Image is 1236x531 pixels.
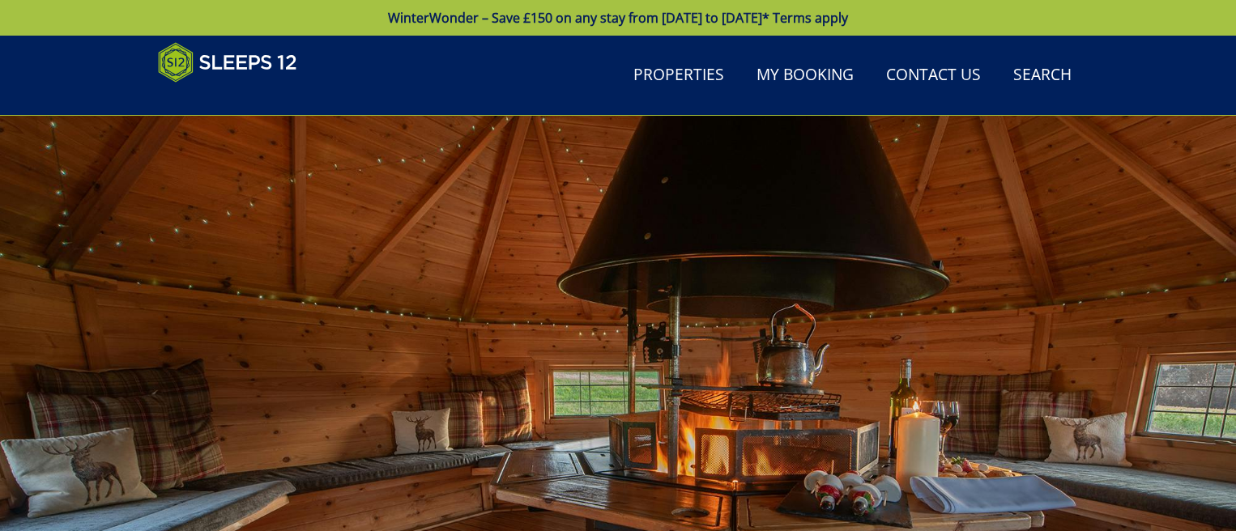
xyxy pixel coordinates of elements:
a: Search [1007,57,1078,94]
img: Sleeps 12 [158,42,297,83]
a: My Booking [750,57,860,94]
a: Properties [627,57,731,94]
iframe: Customer reviews powered by Trustpilot [150,92,320,106]
a: Contact Us [880,57,987,94]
